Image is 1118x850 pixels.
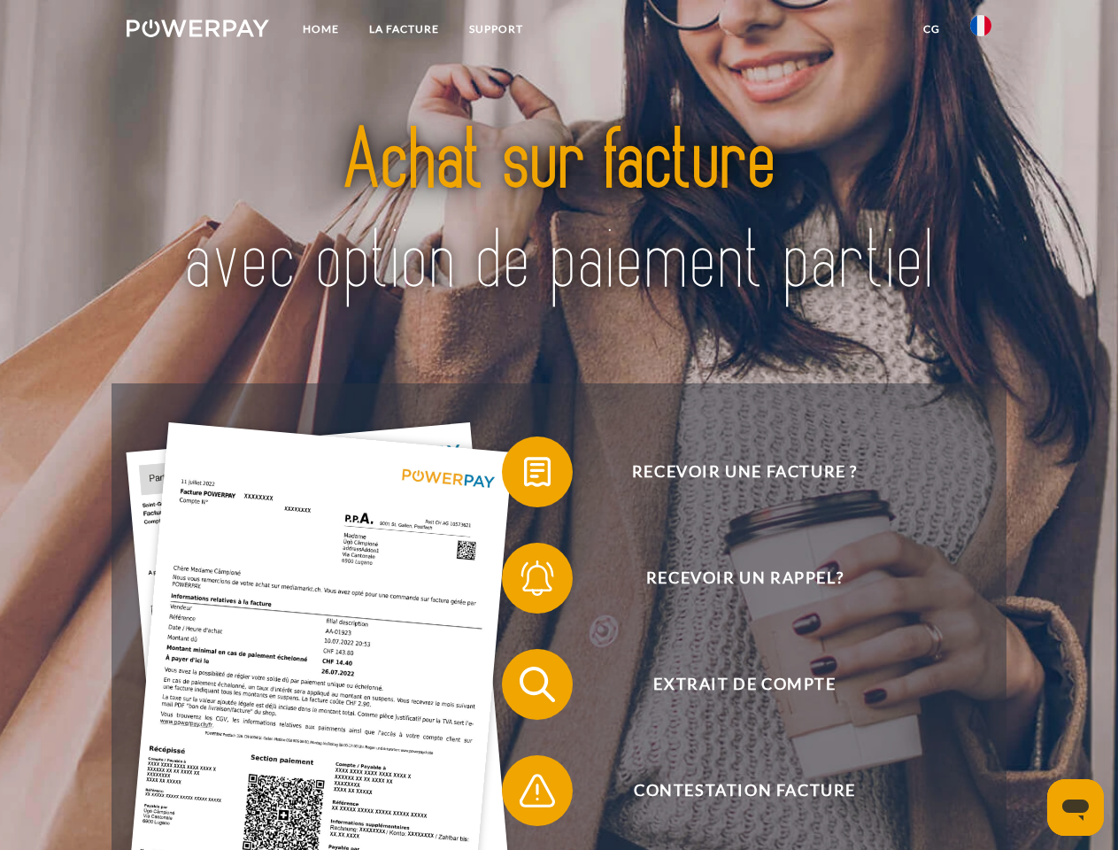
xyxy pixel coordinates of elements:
img: logo-powerpay-white.svg [127,19,269,37]
button: Recevoir un rappel? [502,543,962,614]
a: CG [908,13,955,45]
span: Extrait de compte [528,649,961,720]
img: qb_search.svg [515,662,559,707]
button: Contestation Facture [502,755,962,826]
img: fr [970,15,991,36]
span: Recevoir une facture ? [528,437,961,507]
img: title-powerpay_fr.svg [169,85,949,339]
img: qb_warning.svg [515,769,559,813]
span: Recevoir un rappel? [528,543,961,614]
a: Support [454,13,538,45]
span: Contestation Facture [528,755,961,826]
iframe: Bouton de lancement de la fenêtre de messagerie [1047,779,1104,836]
button: Recevoir une facture ? [502,437,962,507]
img: qb_bell.svg [515,556,559,600]
a: LA FACTURE [354,13,454,45]
img: qb_bill.svg [515,450,559,494]
button: Extrait de compte [502,649,962,720]
a: Home [288,13,354,45]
